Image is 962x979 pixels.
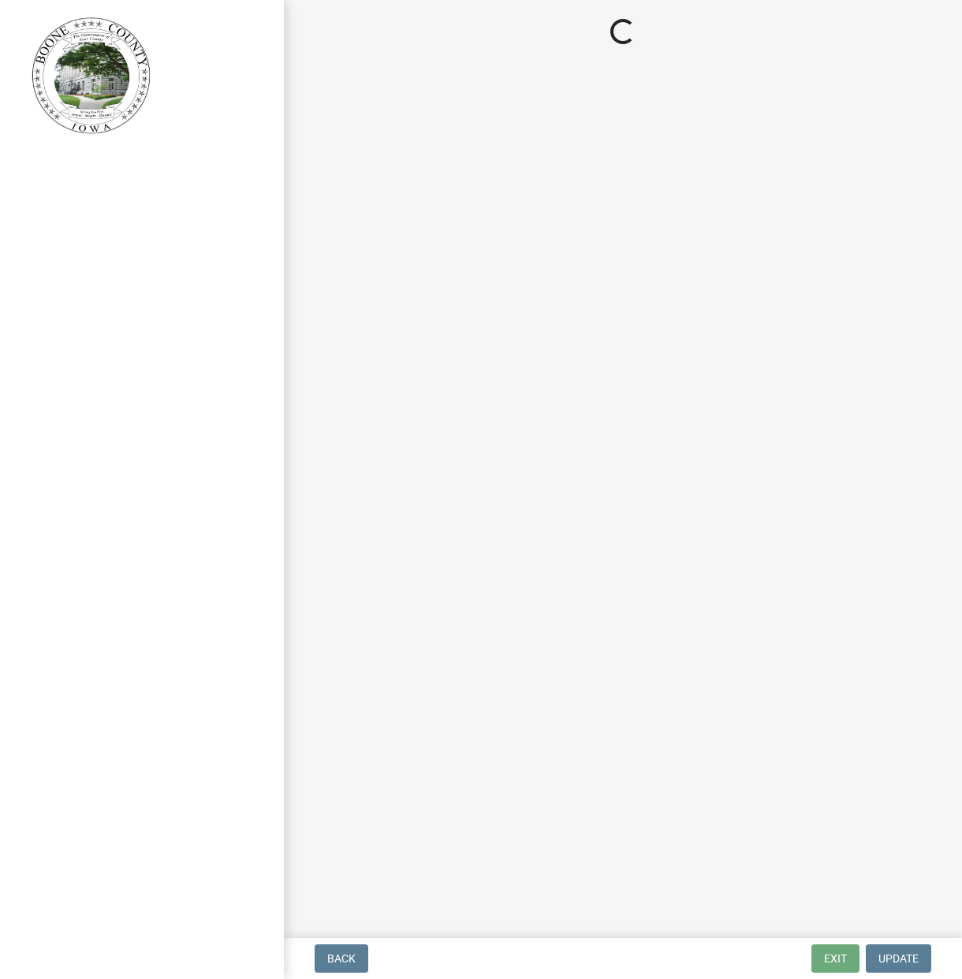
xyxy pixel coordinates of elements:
button: Back [315,944,368,973]
img: Boone County, Iowa [32,17,151,135]
button: Update [866,944,931,973]
span: Update [878,952,919,965]
button: Exit [811,944,859,973]
span: Back [327,952,356,965]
